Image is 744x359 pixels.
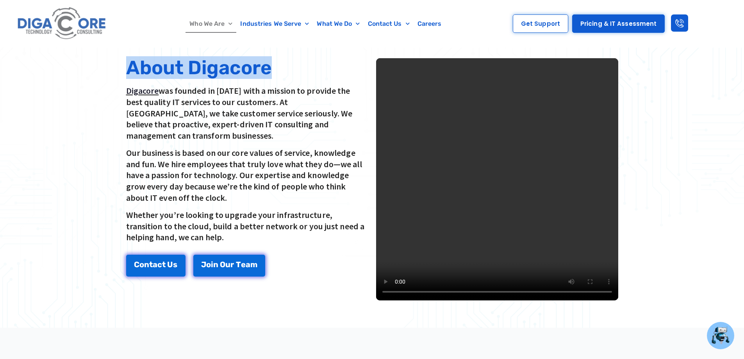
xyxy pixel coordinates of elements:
p: was founded in [DATE] with a mission to provide the best quality IT services to our customers. At... [126,85,368,141]
span: c [157,261,162,268]
a: Get Support [513,14,568,33]
span: n [144,261,149,268]
span: t [162,261,166,268]
a: Contact Us [364,15,414,33]
span: Get Support [521,21,560,27]
span: T [236,261,241,268]
span: Pricing & IT Assessment [580,21,657,27]
span: r [230,261,234,268]
span: U [167,261,173,268]
a: Join Our Team [193,255,265,277]
a: Industries We Serve [236,15,313,33]
a: Careers [414,15,446,33]
span: a [153,261,157,268]
img: Digacore logo 1 [15,4,109,43]
a: What We Do [313,15,364,33]
span: u [225,261,230,268]
span: i [211,261,213,268]
nav: Menu [146,15,485,33]
span: a [246,261,250,268]
span: s [173,261,177,268]
a: Digacore [126,85,159,96]
span: o [139,261,144,268]
span: m [250,261,257,268]
span: C [134,261,139,268]
span: t [149,261,153,268]
h2: About Digacore [126,58,368,77]
span: J [201,261,206,268]
span: n [213,261,218,268]
a: Who We Are [186,15,236,33]
span: O [220,261,225,268]
span: e [241,261,246,268]
a: Contact Us [126,255,186,277]
span: o [206,261,211,268]
p: Whether you’re looking to upgrade your infrastructure, transition to the cloud, build a better ne... [126,209,368,243]
a: Pricing & IT Assessment [572,14,665,33]
p: Our business is based on our core values of service, knowledge and fun. We hire employees that tr... [126,147,368,203]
